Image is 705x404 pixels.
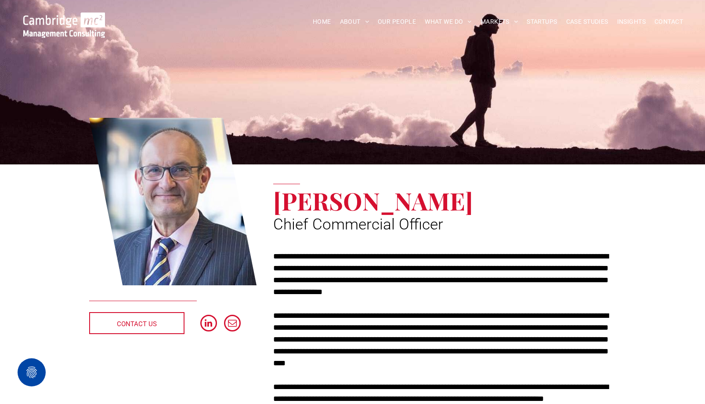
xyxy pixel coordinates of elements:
a: INSIGHTS [613,15,650,29]
a: HOME [308,15,336,29]
span: CONTACT US [117,313,157,335]
img: Go to Homepage [23,12,105,38]
a: MARKETS [476,15,522,29]
span: [PERSON_NAME] [273,184,473,217]
a: STARTUPS [522,15,561,29]
a: OUR PEOPLE [373,15,420,29]
span: Chief Commercial Officer [273,215,443,233]
a: CONTACT [650,15,687,29]
a: WHAT WE DO [420,15,476,29]
a: ABOUT [336,15,374,29]
a: Your Business Transformed | Cambridge Management Consulting [23,14,105,23]
a: CASE STUDIES [562,15,613,29]
a: email [224,315,241,334]
a: CONTACT US [89,312,184,334]
a: Stuart Curzon | Chief Commercial Officer | Cambridge Management Consulting [89,116,257,287]
a: linkedin [200,315,217,334]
